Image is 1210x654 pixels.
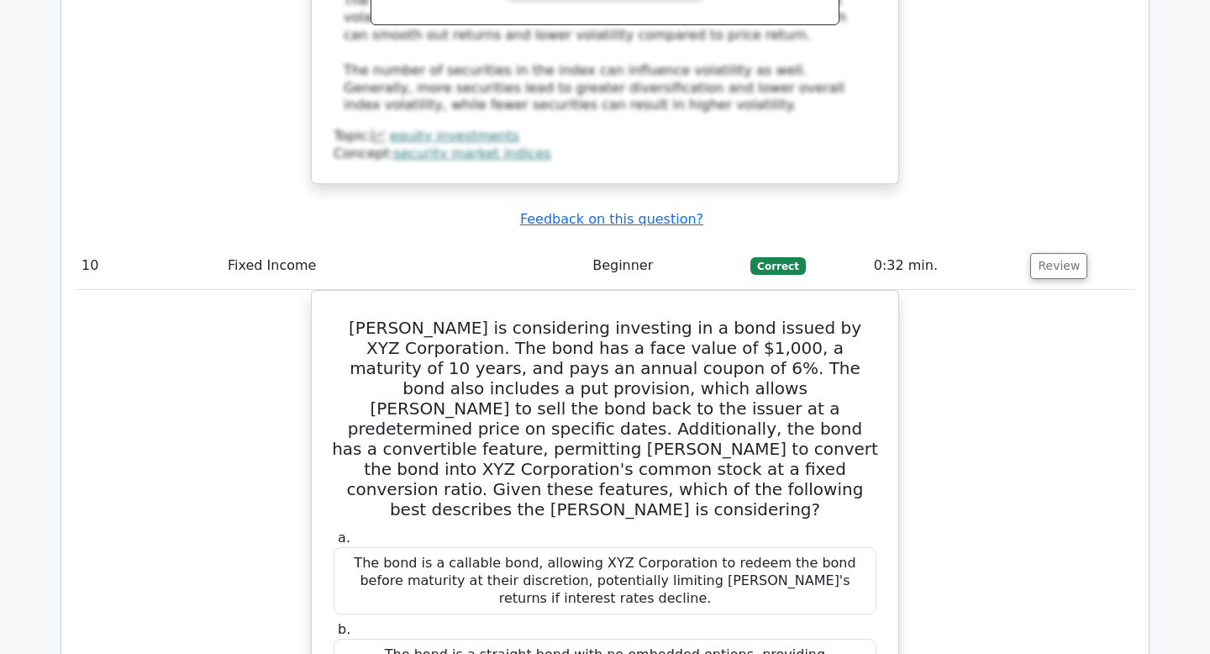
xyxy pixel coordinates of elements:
button: Review [1030,253,1087,279]
div: Concept: [334,145,876,163]
td: 10 [75,242,221,290]
td: Beginner [586,242,744,290]
td: Fixed Income [221,242,586,290]
td: 0:32 min. [867,242,1024,290]
div: Topic: [334,128,876,145]
a: Feedback on this question? [520,211,703,227]
a: security market indices [394,145,551,161]
a: equity investments [390,128,519,144]
span: a. [338,530,350,546]
h5: [PERSON_NAME] is considering investing in a bond issued by XYZ Corporation. The bond has a face v... [332,318,878,520]
div: The bond is a callable bond, allowing XYZ Corporation to redeem the bond before maturity at their... [334,547,876,614]
span: b. [338,621,350,637]
span: Correct [750,257,805,274]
